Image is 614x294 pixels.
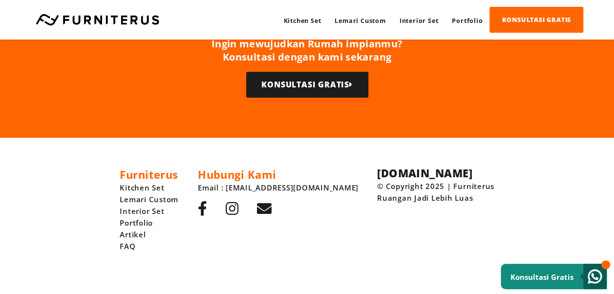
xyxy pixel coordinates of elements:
[276,8,328,34] a: Kitchen Set
[393,8,445,34] a: Interior Set
[377,166,472,180] span: [DOMAIN_NAME]
[501,264,607,289] a: Konsultasi Gratis
[120,229,178,240] a: Artikel
[120,217,178,229] a: Portfolio
[120,182,178,193] a: Kitchen Set
[120,193,178,205] a: Lemari Custom
[198,182,359,193] a: Email : [EMAIL_ADDRESS][DOMAIN_NAME]
[328,8,392,34] a: Lemari Custom
[120,167,178,182] span: Furniterus
[377,180,494,204] p: © Copyright 2025 | Furniterus Ruangan Jadi Lebih Luas
[246,72,368,98] a: KONSULTASI GRATIS
[510,272,573,282] small: Konsultasi Gratis
[445,8,489,34] a: Portfolio
[489,7,583,33] a: KONSULTASI GRATIS
[120,240,178,252] a: FAQ
[198,167,276,182] span: Hubungi Kami
[120,205,178,217] a: Interior Set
